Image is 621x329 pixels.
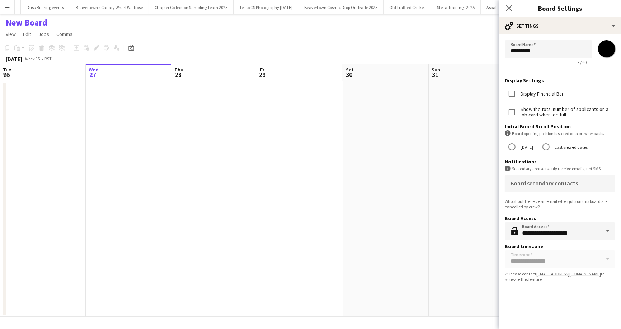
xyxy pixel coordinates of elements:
span: Edit [23,31,31,37]
button: Aspall Tour on trade 2025 [481,0,538,14]
span: 30 [345,70,354,79]
label: Display Financial Bar [519,91,564,97]
h3: Display Settings [505,77,615,84]
button: Beavertown x Canary Wharf Waitrose [70,0,149,14]
h3: Board Settings [499,4,621,13]
h3: Notifications [505,158,615,165]
span: Sun [432,66,440,73]
button: Chapter Collection Sampling Team 2025 [149,0,234,14]
label: [DATE] [519,142,533,153]
h3: Initial Board Scroll Position [505,123,615,130]
span: Week 35 [24,56,42,61]
span: 9 / 60 [571,60,592,65]
h3: Board timezone [505,243,615,250]
a: Jobs [36,29,52,39]
span: Wed [89,66,99,73]
button: Stella Trainings 2025 [431,0,481,14]
span: Fri [260,66,266,73]
span: View [6,31,16,37]
button: Beavertown Cosmic Drop On Trade 2025 [298,0,384,14]
mat-label: Board secondary contacts [511,180,578,187]
div: BST [44,56,52,61]
label: Last viewed dates [553,142,588,153]
span: 29 [259,70,266,79]
span: 26 [2,70,11,79]
span: 28 [173,70,183,79]
a: View [3,29,19,39]
div: Who should receive an email when jobs on this board are cancelled by crew? [505,199,615,209]
a: Comms [53,29,75,39]
button: Dusk Bullring events [21,0,70,14]
label: Show the total number of applicants on a job card when job full [519,107,615,117]
div: ⚠ Please contact to activate this feature [505,271,615,282]
span: Tue [3,66,11,73]
a: Edit [20,29,34,39]
h1: New Board [6,17,47,28]
span: 31 [431,70,440,79]
div: Secondary contacts only receive emails, not SMS. [505,166,615,172]
span: 27 [88,70,99,79]
div: Settings [499,17,621,34]
button: Old Trafford Cricket [384,0,431,14]
button: Tesco CS Photography [DATE] [234,0,298,14]
div: Board opening position is stored on a browser basis. [505,130,615,136]
a: [EMAIL_ADDRESS][DOMAIN_NAME] [536,271,601,277]
span: Jobs [38,31,49,37]
span: Sat [346,66,354,73]
span: Comms [56,31,72,37]
div: [DATE] [6,55,22,62]
span: Thu [174,66,183,73]
h3: Board Access [505,215,615,222]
